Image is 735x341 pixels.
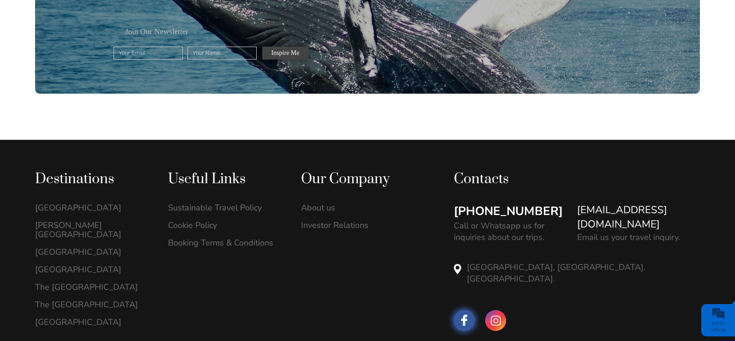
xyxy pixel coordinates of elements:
[454,220,567,243] p: Call or Whatsapp us for inquiries about our trips.
[168,170,282,188] div: Useful Links
[704,320,733,333] div: We're offline
[35,300,149,309] a: The [GEOGRAPHIC_DATA]
[35,203,149,212] a: [GEOGRAPHIC_DATA]
[577,203,700,232] a: [EMAIL_ADDRESS][DOMAIN_NAME]
[301,221,415,230] a: Investor Relations
[454,170,700,188] div: Contacts
[114,47,183,60] input: Your Email
[454,203,563,220] a: [PHONE_NUMBER]
[301,170,415,188] div: Our Company
[35,317,149,327] a: [GEOGRAPHIC_DATA]
[301,203,415,212] a: About us
[262,47,308,60] input: Inspire Me
[168,238,282,247] a: Booking Terms & Conditions
[577,232,680,243] p: Email us your travel inquiry.
[168,221,282,230] a: Cookie Policy
[35,247,149,257] a: [GEOGRAPHIC_DATA]
[35,221,149,239] a: [PERSON_NAME][GEOGRAPHIC_DATA]
[467,262,700,285] p: [GEOGRAPHIC_DATA], [GEOGRAPHIC_DATA]. [GEOGRAPHIC_DATA].
[35,265,149,274] a: [GEOGRAPHIC_DATA]
[35,170,149,188] div: Destinations
[168,203,282,212] a: Sustainable Travel Policy
[187,47,257,60] input: Your Name
[35,282,149,292] a: The [GEOGRAPHIC_DATA]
